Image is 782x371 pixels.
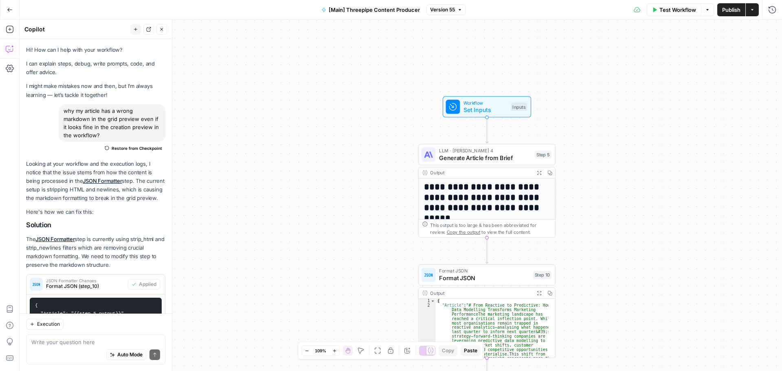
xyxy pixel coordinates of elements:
span: [Main] Threepipe Content Producer [329,6,420,14]
span: Paste [464,347,477,354]
span: Workflow [463,99,507,106]
div: Format JSONFormat JSONStep 10Output{ "Article":"# From Reactive to Predictive: How Data Modelling... [418,264,556,358]
button: [Main] Threepipe Content Producer [316,3,425,16]
span: Applied [139,281,156,288]
span: Execution [37,321,60,328]
span: Format JSON [439,267,529,274]
div: Step 5 [535,151,551,159]
h2: Solution [26,221,165,229]
div: This output is too large & has been abbreviated for review. to view the full content. [430,222,551,236]
span: LLM · [PERSON_NAME] 4 [439,147,531,154]
div: Output [430,290,531,296]
div: why my article has a wrong markdown in the grid preview even if it looks fine in the creation pre... [59,104,165,142]
p: I can explain steps, debug, write prompts, code, and offer advice. [26,59,165,77]
p: Here's how we can fix this: [26,208,165,216]
span: Toggle code folding, rows 1 through 3 [430,299,435,303]
code: { "Article": "{{step_5.output}}" } [35,303,124,324]
g: Edge from step_5 to step_10 [485,238,488,263]
div: Inputs [511,103,527,111]
div: Output [430,169,531,176]
p: I might make mistakes now and then, but I’m always learning — let’s tackle it together! [26,82,165,99]
button: Applied [128,279,160,290]
span: Generate Article from Brief [439,153,531,162]
button: Version 55 [426,4,466,15]
span: Auto Mode [117,351,143,358]
div: WorkflowSet InputsInputs [418,96,556,117]
button: Test Workflow [647,3,701,16]
p: The step is currently using strip_html and strip_newlines filters which are removing crucial mark... [26,235,165,270]
button: Execution [26,319,64,329]
button: Copy [439,345,457,356]
div: Step 10 [533,271,551,279]
button: Paste [461,345,481,356]
span: Version 55 [430,6,455,13]
span: Copy the output [447,229,481,235]
span: Set Inputs [463,105,507,114]
p: Looking at your workflow and the execution logs, I notice that the issue stems from how the conte... [26,160,165,203]
span: Copy [442,347,454,354]
span: Format JSON [439,274,529,283]
button: Publish [717,3,745,16]
span: 109% [315,347,326,354]
button: Restore from Checkpoint [101,143,165,153]
a: JSON Formatter [35,236,75,242]
span: Format JSON (step_10) [46,283,125,290]
span: Test Workflow [659,6,696,14]
p: Hi! How can I help with your workflow? [26,46,165,54]
button: Auto Mode [106,349,146,360]
div: 1 [419,299,435,303]
span: Restore from Checkpoint [112,145,162,151]
span: JSON Formatter Changes [46,279,125,283]
span: Publish [722,6,740,14]
a: JSON Formatter [83,178,122,184]
div: Copilot [24,25,128,33]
